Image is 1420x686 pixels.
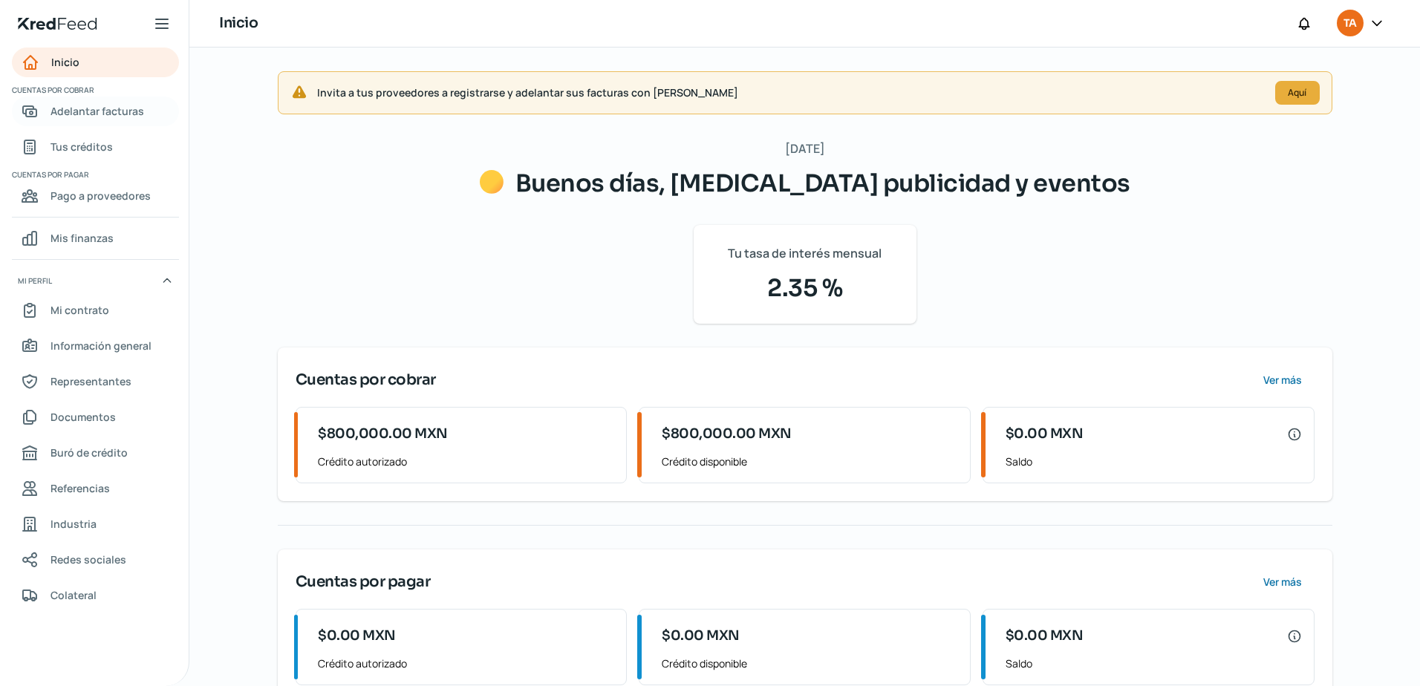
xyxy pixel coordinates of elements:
[51,479,110,497] span: Referencias
[12,132,179,162] a: Tus créditos
[51,53,79,71] span: Inicio
[12,367,179,396] a: Representantes
[785,138,825,160] span: [DATE]
[12,402,179,432] a: Documentos
[219,13,258,34] h1: Inicio
[18,274,52,287] span: Mi perfil
[51,408,116,426] span: Documentos
[1006,452,1302,471] span: Saldo
[662,626,740,646] span: $0.00 MXN
[296,571,431,593] span: Cuentas por pagar
[296,369,436,391] span: Cuentas por cobrar
[318,626,396,646] span: $0.00 MXN
[317,83,1263,102] span: Invita a tus proveedores a registrarse y adelantar sus facturas con [PERSON_NAME]
[480,170,504,194] img: Saludos
[12,474,179,503] a: Referencias
[318,654,614,673] span: Crédito autorizado
[12,168,177,181] span: Cuentas por pagar
[12,83,177,97] span: Cuentas por cobrar
[1006,654,1302,673] span: Saldo
[51,550,126,569] span: Redes sociales
[12,181,179,211] a: Pago a proveedores
[51,372,131,391] span: Representantes
[51,336,152,355] span: Información general
[318,452,614,471] span: Crédito autorizado
[1275,81,1320,105] button: Aquí
[1006,626,1084,646] span: $0.00 MXN
[1251,365,1315,395] button: Ver más
[51,186,151,205] span: Pago a proveedores
[12,581,179,610] a: Colateral
[51,102,144,120] span: Adelantar facturas
[12,438,179,468] a: Buró de crédito
[1288,88,1306,97] span: Aquí
[51,229,114,247] span: Mis finanzas
[1263,375,1302,385] span: Ver más
[51,586,97,604] span: Colateral
[51,137,113,156] span: Tus créditos
[12,545,179,575] a: Redes sociales
[51,301,109,319] span: Mi contrato
[728,243,882,264] span: Tu tasa de interés mensual
[51,443,128,462] span: Buró de crédito
[1006,424,1084,444] span: $0.00 MXN
[662,424,792,444] span: $800,000.00 MXN
[1251,567,1315,597] button: Ver más
[51,514,97,533] span: Industria
[12,97,179,126] a: Adelantar facturas
[1344,15,1356,33] span: TA
[12,509,179,539] a: Industria
[12,48,179,77] a: Inicio
[711,270,899,306] span: 2.35 %
[318,424,448,444] span: $800,000.00 MXN
[12,223,179,253] a: Mis finanzas
[12,331,179,361] a: Información general
[12,295,179,325] a: Mi contrato
[662,452,958,471] span: Crédito disponible
[515,169,1130,198] span: Buenos días, [MEDICAL_DATA] publicidad y eventos
[662,654,958,673] span: Crédito disponible
[1263,577,1302,587] span: Ver más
